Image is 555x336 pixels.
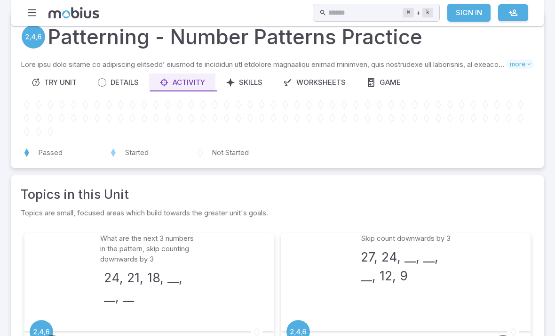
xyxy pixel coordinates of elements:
h3: 24, 21, 18, __, __, __ [104,269,194,306]
div: + [403,7,433,18]
p: What are the next 3 numbers in the pattern, skip counting downwards by 3 [100,234,198,265]
h3: 27, 24, __, __, __, 12, 9 [361,248,451,286]
div: Details [97,78,139,88]
p: Passed [38,148,63,158]
div: Try Unit [31,78,77,88]
h1: Patterning - Number Patterns Practice [48,22,422,52]
p: Not Started [212,148,249,158]
div: Skills [226,78,262,88]
a: Patterning [21,25,46,50]
kbd: ⌘ [403,8,414,17]
div: Activity [159,78,205,88]
p: Skip count downwards by 3 [361,234,451,244]
kbd: k [422,8,433,17]
p: Started [125,148,149,158]
div: Worksheets [283,78,346,88]
p: Topics are small, focused areas which build towards the greater unit's goals. [21,208,534,219]
div: Game [366,78,401,88]
p: Lore ipsu dolo sitame co adipiscing elitsedd’ eiusmod te incididun utl etdolore magnaaliqu enimad... [21,60,506,70]
a: Sign In [447,4,491,22]
a: Topics in this Unit [21,185,129,204]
